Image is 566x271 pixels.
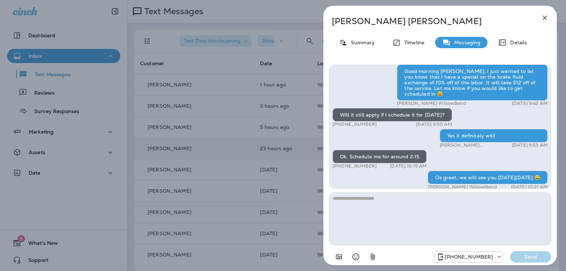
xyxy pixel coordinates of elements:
[512,101,548,106] p: [DATE] 9:42 AM
[440,129,548,142] div: Yes it definitely will!
[512,142,548,148] p: [DATE] 9:53 AM
[433,253,503,261] div: +1 (813) 497-4455
[347,40,375,45] p: Summary
[440,142,504,148] p: [PERSON_NAME] WillowBend
[416,122,452,127] p: [DATE] 9:50 AM
[397,64,548,101] div: Good morning [PERSON_NAME], I just wanted to let you know that I have a special on the brake flui...
[507,40,527,45] p: Details
[401,40,424,45] p: Timeline
[428,171,548,184] div: Ok great, we will see you [DATE][DATE] 😀
[333,122,377,127] p: [PHONE_NUMBER]
[451,40,480,45] p: Messaging
[390,163,427,169] p: [DATE] 10:19 AM
[428,184,496,190] p: [PERSON_NAME] WillowBend
[445,254,493,260] p: [PHONE_NUMBER]
[332,16,525,26] p: [PERSON_NAME] [PERSON_NAME]
[333,163,377,169] p: [PHONE_NUMBER]
[397,101,466,106] p: [PERSON_NAME] WillowBend
[333,108,452,122] div: Will it still apply if I schedule it for [DATE]?
[349,250,363,264] button: Select an emoji
[511,184,548,190] p: [DATE] 10:21 AM
[332,250,346,264] button: Add in a premade template
[333,150,427,163] div: Ok. Schedule me for around 2:15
